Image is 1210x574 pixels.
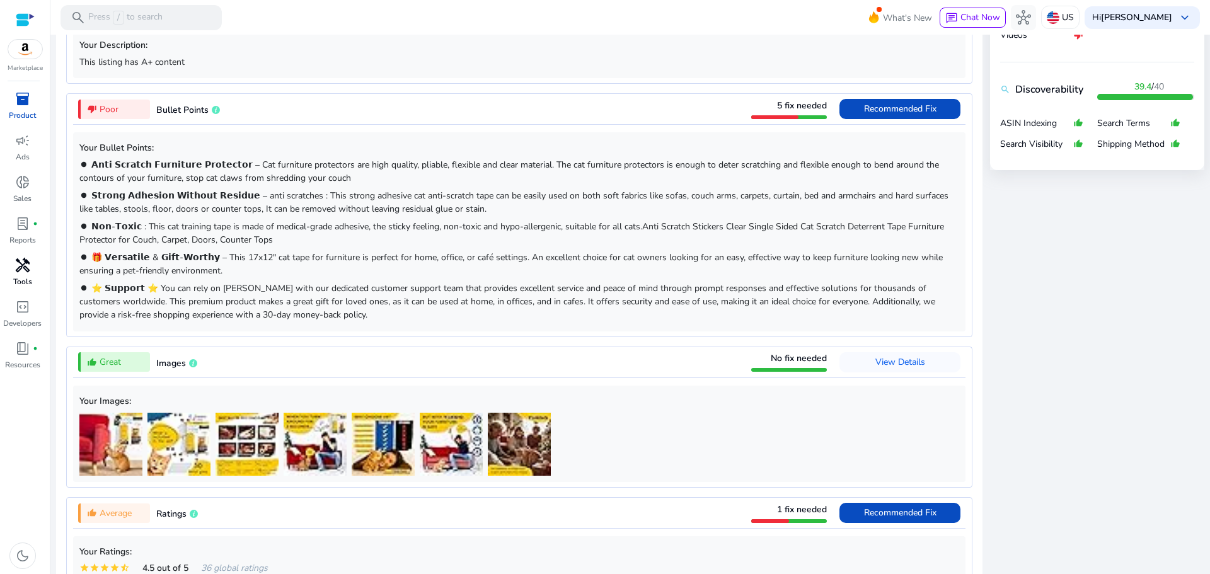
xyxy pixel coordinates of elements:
mat-icon: brightness_1 [79,160,88,169]
h5: Your Images: [79,396,959,407]
mat-icon: star [89,563,100,573]
mat-icon: thumb_up_alt [87,508,97,518]
img: us.svg [1047,11,1059,24]
button: Recommended Fix [839,99,960,119]
span: ⭐ 𝗦𝘂𝗽𝗽𝗼𝗿𝘁 ⭐ You can rely on [PERSON_NAME] with our dedicated customer support team that provides ... [79,282,935,321]
mat-icon: thumb_up_alt [1073,134,1083,154]
mat-icon: thumb_up_alt [1170,134,1180,154]
mat-icon: search [1000,84,1010,95]
p: ASIN Indexing [1000,117,1073,130]
span: 𝗔𝗻𝘁𝗶 𝗦𝗰𝗿𝗮𝘁𝗰𝗵 𝗙𝘂𝗿𝗻𝗶𝘁𝘂𝗿𝗲 𝗣𝗿𝗼𝘁𝗲𝗰𝘁𝗼𝗿 – Cat furniture protectors are high quality, pliable, flexible a... [79,159,939,184]
span: / [1134,81,1164,93]
span: campaign [15,133,30,148]
span: / [113,11,124,25]
span: What's New [883,7,932,29]
p: Search Visibility [1000,138,1073,151]
mat-icon: brightness_1 [79,191,88,200]
p: Developers [3,318,42,329]
p: Resources [5,359,40,370]
span: hub [1016,10,1031,25]
span: Ratings [156,508,187,520]
span: code_blocks [15,299,30,314]
span: Average [100,507,132,520]
h5: Your Ratings: [79,547,959,558]
img: 51EOrFZnyfL._AC_US40_.jpg [147,413,210,476]
span: 𝗡𝗼𝗻-𝗧𝗼𝘅𝗶𝗰 : This cat training tape is made of medical-grade adhesive, the sticky feeling, non-tox... [79,221,944,246]
span: Recommended Fix [864,507,936,519]
mat-icon: star [110,563,120,573]
span: book_4 [15,341,30,356]
button: chatChat Now [940,8,1006,28]
mat-icon: brightness_1 [79,253,88,261]
h5: Your Bullet Points: [79,143,959,154]
p: Reports [9,234,36,246]
span: 40 [1154,81,1164,93]
h5: Your Description: [79,40,959,51]
p: Search Terms [1097,117,1170,130]
span: search [71,10,86,25]
span: donut_small [15,175,30,190]
span: Images [156,357,186,369]
span: handyman [15,258,30,273]
span: Chat Now [960,11,1000,23]
span: dark_mode [15,548,30,563]
mat-icon: thumb_down_alt [87,104,97,114]
p: Ads [16,151,30,163]
span: lab_profile [15,216,30,231]
img: 513rMpO2cqL._AC_US40_.jpg [420,413,483,476]
img: 51OoAwNwNJL._AC_US40_.jpg [216,413,279,476]
span: Recommended Fix [864,103,936,115]
mat-icon: star_half [120,563,130,573]
p: Press to search [88,11,163,25]
mat-icon: star [100,563,110,573]
span: Great [100,355,121,369]
p: Tools [13,276,32,287]
p: Shipping Method [1097,138,1170,151]
span: inventory_2 [15,91,30,106]
img: amazon.svg [8,40,42,59]
mat-icon: thumb_up_alt [1073,113,1083,134]
img: 51efxwnW7zL._AC_US40_.jpg [488,413,551,476]
b: [PERSON_NAME] [1101,11,1172,23]
p: Sales [13,193,32,204]
button: Recommended Fix [839,503,960,523]
button: View Details [839,352,960,372]
mat-icon: thumb_up_alt [1170,113,1180,134]
p: US [1062,6,1074,28]
mat-icon: thumb_up_alt [87,357,97,367]
img: 51Y7-d3P+AL._AC_US40_.jpg [79,413,142,476]
span: 5 fix needed [777,100,827,112]
img: 51-sUbvtnlL._AC_US40_.jpg [284,413,347,476]
b: 39.4 [1134,81,1151,93]
mat-icon: brightness_1 [79,222,88,231]
span: fiber_manual_record [33,221,38,226]
mat-icon: star [79,563,89,573]
b: Discoverability [1015,82,1083,97]
span: keyboard_arrow_down [1177,10,1192,25]
span: 𝗦𝘁𝗿𝗼𝗻𝗴 𝗔𝗱𝗵𝗲𝘀𝗶𝗼𝗻 𝗪𝗶𝘁𝗵𝗼𝘂𝘁 𝗥𝗲𝘀𝗶𝗱𝘂𝗲 – anti scratches : This strong adhesive cat anti-scratch tape can... [79,190,948,215]
p: This listing has A+ content [79,55,959,69]
span: fiber_manual_record [33,346,38,351]
p: Marketplace [8,64,43,73]
img: 510syKMW-LL._AC_US40_.jpg [352,413,415,476]
p: Product [9,110,36,121]
span: View Details [875,356,925,368]
span: Bullet Points [156,104,209,116]
p: Hi [1092,13,1172,22]
span: Poor [100,103,118,116]
span: 🎁 𝗩𝗲𝗿𝘀𝗮𝘁𝗶𝗹𝗲 & 𝗚𝗶𝗳𝘁-𝗪𝗼𝗿𝘁𝗵𝘆 – This 17x12" cat tape for furniture is perfect for home, office, or ca... [79,251,943,277]
span: 1 fix needed [777,503,827,515]
span: chat [945,12,958,25]
span: No fix needed [771,352,827,364]
button: hub [1011,5,1036,30]
mat-icon: brightness_1 [79,284,88,292]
